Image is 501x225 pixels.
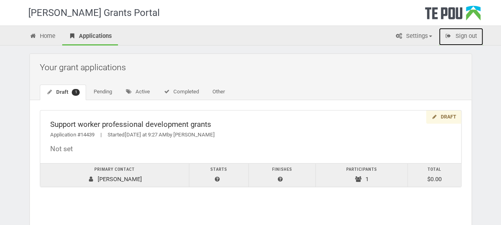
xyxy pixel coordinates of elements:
[24,28,62,45] a: Home
[206,85,231,100] a: Other
[72,89,80,96] span: 1
[408,163,461,187] td: $0.00
[50,120,451,129] div: Support worker professional development grants
[44,166,185,174] div: Primary contact
[412,166,457,174] div: Total
[439,28,483,45] a: Sign out
[94,132,108,138] span: |
[425,6,481,26] div: Te Pou Logo
[157,85,205,100] a: Completed
[50,131,451,139] div: Application #14439 Started by [PERSON_NAME]
[40,85,86,100] a: Draft
[119,85,156,100] a: Active
[40,163,189,187] td: [PERSON_NAME]
[87,85,118,100] a: Pending
[62,28,118,45] a: Applications
[253,166,311,174] div: Finishes
[389,28,438,45] a: Settings
[50,145,451,153] div: Not set
[40,58,466,77] h2: Your grant applications
[125,132,167,138] span: [DATE] at 9:27 AM
[315,163,408,187] td: 1
[426,111,461,124] div: Draft
[320,166,404,174] div: Participants
[193,166,244,174] div: Starts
